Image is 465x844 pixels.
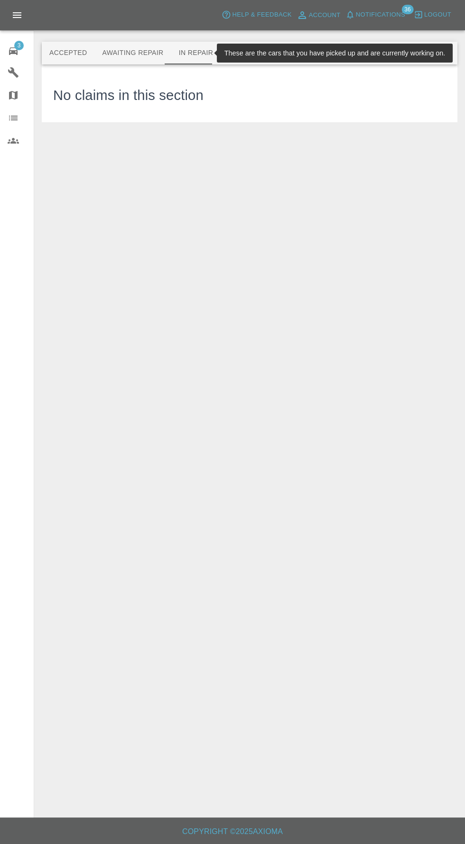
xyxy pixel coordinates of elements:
[53,85,204,106] h3: No claims in this section
[219,8,294,22] button: Help & Feedback
[94,42,171,64] button: Awaiting Repair
[411,8,454,22] button: Logout
[14,41,24,50] span: 3
[356,9,405,20] span: Notifications
[294,8,343,23] a: Account
[232,9,291,20] span: Help & Feedback
[6,4,28,27] button: Open drawer
[401,5,413,14] span: 36
[309,10,341,21] span: Account
[271,42,314,64] button: Paid
[424,9,451,20] span: Logout
[42,42,94,64] button: Accepted
[343,8,408,22] button: Notifications
[8,825,457,838] h6: Copyright © 2025 Axioma
[221,42,271,64] button: Repaired
[171,42,221,64] button: In Repair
